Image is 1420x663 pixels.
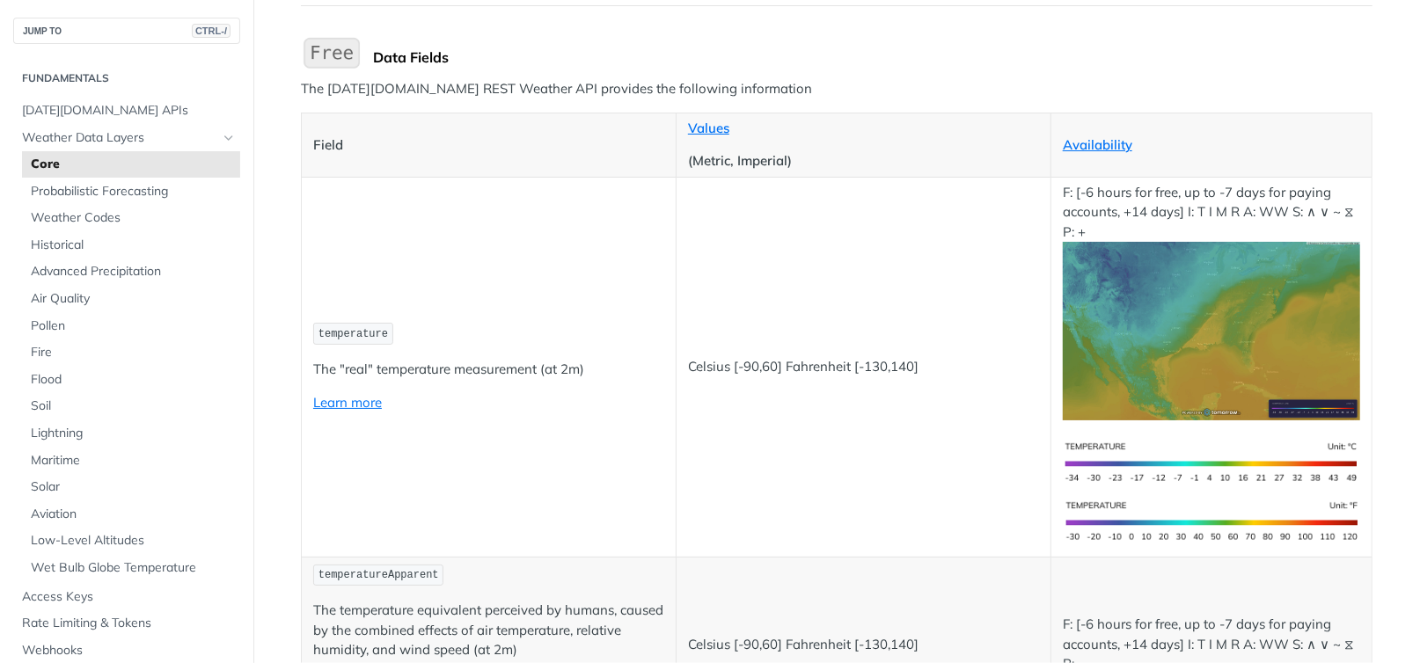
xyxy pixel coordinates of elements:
[22,232,240,259] a: Historical
[22,474,240,500] a: Solar
[1063,136,1132,153] a: Availability
[1063,453,1360,470] span: Expand image
[22,393,240,419] a: Soil
[31,425,236,442] span: Lightning
[31,532,236,550] span: Low-Level Altitudes
[313,135,664,156] p: Field
[301,79,1372,99] p: The [DATE][DOMAIN_NAME] REST Weather API provides the following information
[22,501,240,528] a: Aviation
[31,237,236,254] span: Historical
[31,506,236,523] span: Aviation
[313,601,664,660] p: The temperature equivalent perceived by humans, caused by the combined effects of air temperature...
[13,125,240,151] a: Weather Data LayersHide subpages for Weather Data Layers
[1063,322,1360,339] span: Expand image
[313,360,664,380] p: The "real" temperature measurement (at 2m)
[313,394,382,411] a: Learn more
[318,569,439,581] span: temperatureApparent
[22,448,240,474] a: Maritime
[22,205,240,231] a: Weather Codes
[31,452,236,470] span: Maritime
[688,635,1039,655] p: Celsius [-90,60] Fahrenheit [-130,140]
[31,290,236,308] span: Air Quality
[31,183,236,200] span: Probabilistic Forecasting
[13,70,240,86] h2: Fundamentals
[31,559,236,577] span: Wet Bulb Globe Temperature
[31,317,236,335] span: Pollen
[13,18,240,44] button: JUMP TOCTRL-/
[22,259,240,285] a: Advanced Precipitation
[13,584,240,610] a: Access Keys
[22,555,240,581] a: Wet Bulb Globe Temperature
[688,120,729,136] a: Values
[31,156,236,173] span: Core
[31,344,236,361] span: Fire
[31,263,236,280] span: Advanced Precipitation
[22,151,240,178] a: Core
[22,286,240,312] a: Air Quality
[31,371,236,389] span: Flood
[22,642,236,659] span: Webhooks
[31,397,236,415] span: Soil
[22,367,240,393] a: Flood
[373,48,1372,66] div: Data Fields
[688,151,1039,171] p: (Metric, Imperial)
[22,129,217,147] span: Weather Data Layers
[13,98,240,124] a: [DATE][DOMAIN_NAME] APIs
[22,615,236,632] span: Rate Limiting & Tokens
[192,24,231,38] span: CTRL-/
[1063,512,1360,528] span: Expand image
[22,178,240,205] a: Probabilistic Forecasting
[22,528,240,554] a: Low-Level Altitudes
[31,209,236,227] span: Weather Codes
[688,357,1039,377] p: Celsius [-90,60] Fahrenheit [-130,140]
[13,610,240,637] a: Rate Limiting & Tokens
[31,478,236,496] span: Solar
[22,313,240,339] a: Pollen
[22,339,240,366] a: Fire
[1063,183,1360,420] p: F: [-6 hours for free, up to -7 days for paying accounts, +14 days] I: T I M R A: WW S: ∧ ∨ ~ ⧖ P: +
[22,420,240,447] a: Lightning
[22,588,236,606] span: Access Keys
[318,328,388,340] span: temperature
[222,131,236,145] button: Hide subpages for Weather Data Layers
[22,102,236,120] span: [DATE][DOMAIN_NAME] APIs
